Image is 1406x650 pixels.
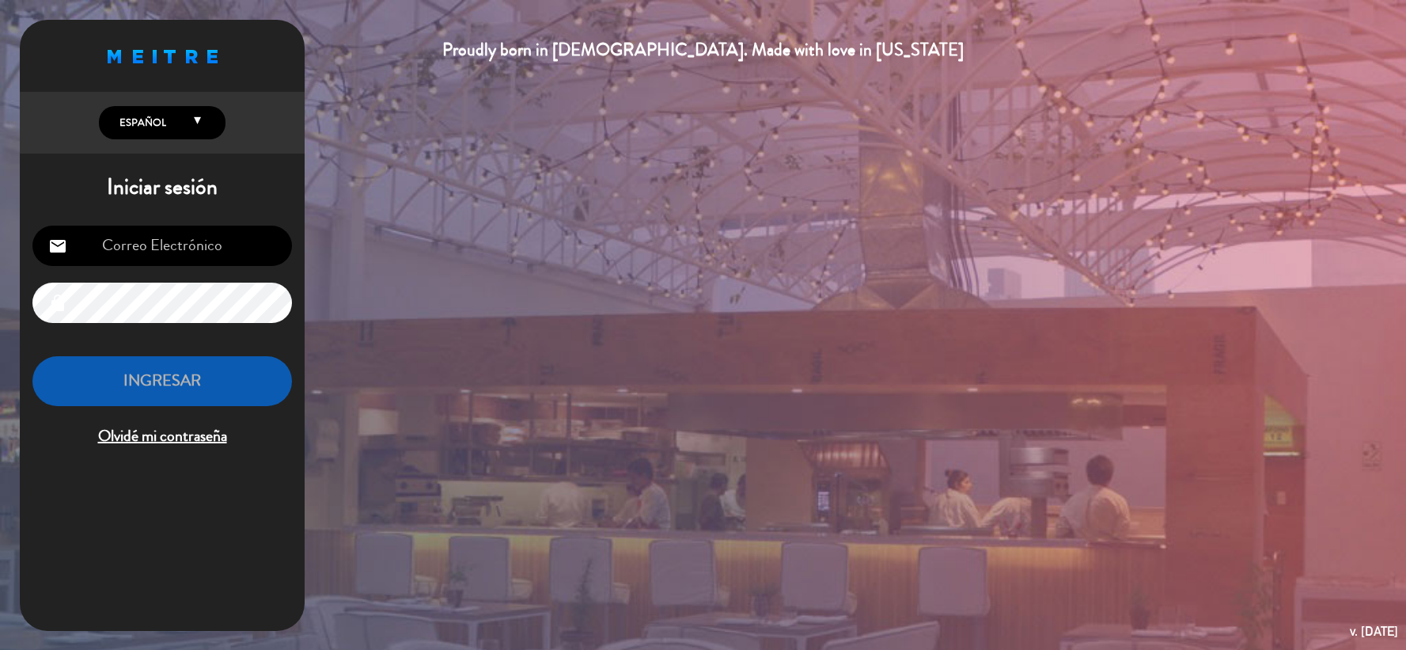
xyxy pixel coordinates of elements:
h1: Iniciar sesión [20,174,305,201]
i: lock [48,294,67,313]
span: Español [116,115,166,131]
i: email [48,237,67,256]
div: v. [DATE] [1350,621,1398,642]
span: Olvidé mi contraseña [32,424,292,450]
input: Correo Electrónico [32,226,292,266]
button: INGRESAR [32,356,292,406]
